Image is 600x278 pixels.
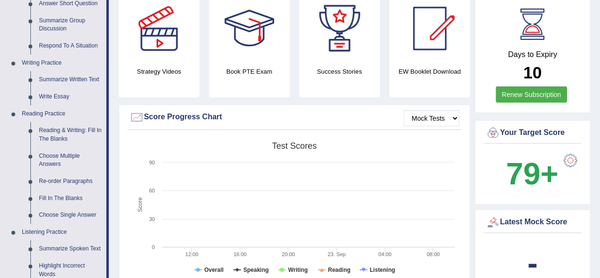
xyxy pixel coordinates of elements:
a: Summarize Spoken Text [35,240,106,258]
a: Listening Practice [18,224,106,241]
div: Score Progress Chart [130,110,459,125]
tspan: 23. Sep [328,251,346,257]
b: 79+ [506,156,559,191]
tspan: Test scores [272,141,317,151]
text: 12:00 [185,251,199,257]
a: Summarize Written Text [35,71,106,88]
a: Fill In The Blanks [35,190,106,207]
tspan: Overall [204,267,224,273]
text: 04:00 [379,251,392,257]
tspan: Writing [288,267,308,273]
a: Writing Practice [18,55,106,72]
text: 16:00 [234,251,247,257]
a: Renew Subscription [496,86,568,103]
h4: Strategy Videos [119,67,200,77]
tspan: Listening [370,267,395,273]
h4: EW Booklet Download [390,67,470,77]
text: 90 [149,160,155,165]
h4: Book PTE Exam [209,67,290,77]
a: Summarize Group Discussion [35,12,106,38]
tspan: Reading [328,267,351,273]
a: Reading & Writing: Fill In The Blanks [35,122,106,147]
text: 30 [149,216,155,222]
text: 08:00 [427,251,440,257]
a: Reading Practice [18,105,106,123]
a: Choose Single Answer [35,207,106,224]
tspan: Score [137,197,143,212]
text: 0 [152,244,155,250]
div: Latest Mock Score [486,215,580,230]
div: Your Target Score [486,126,580,140]
h4: Success Stories [299,67,380,77]
a: Choose Multiple Answers [35,148,106,173]
text: 60 [149,188,155,193]
a: Write Essay [35,88,106,105]
h4: Days to Expiry [486,50,580,59]
text: 20:00 [282,251,295,257]
a: Respond To A Situation [35,38,106,55]
b: 10 [524,63,542,82]
a: Re-order Paragraphs [35,173,106,190]
tspan: Speaking [243,267,268,273]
